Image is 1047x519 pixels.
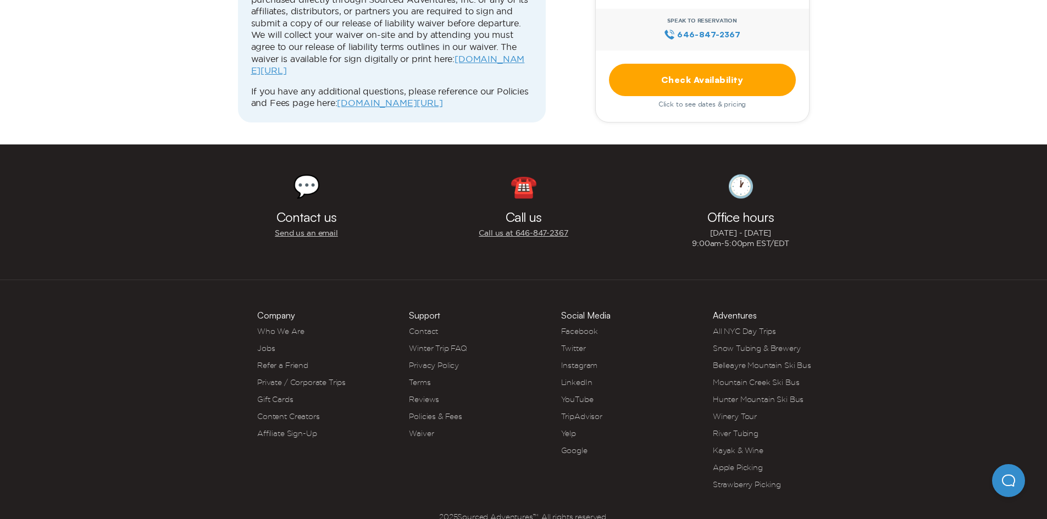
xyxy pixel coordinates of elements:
a: Private / Corporate Trips [257,378,346,387]
h3: Call us [506,210,541,224]
a: Yelp [561,429,576,438]
a: Apple Picking [713,463,763,472]
a: Mountain Creek Ski Bus [713,378,799,387]
p: [DATE] - [DATE] 9:00am-5:00pm EST/EDT [692,228,789,249]
a: Winter Trip FAQ [409,344,467,353]
h3: Social Media [561,311,611,320]
a: Hunter Mountain Ski Bus [713,395,804,404]
a: Reviews [409,395,439,404]
a: Contact [409,327,438,336]
a: Send us an email [275,228,337,238]
a: Facebook [561,327,598,336]
a: Strawberry Picking [713,480,781,489]
a: Refer a Friend [257,361,308,370]
h3: Adventures [713,311,757,320]
p: If you have any additional questions, please reference our Policies and Fees page here: [251,86,533,109]
h3: Support [409,311,440,320]
h3: Contact us [276,210,337,224]
a: Twitter [561,344,586,353]
a: River Tubing [713,429,758,438]
a: Affiliate Sign-Up [257,429,317,438]
div: 💬 [293,175,320,197]
a: TripAdvisor [561,412,602,421]
div: ☎️ [510,175,538,197]
h3: Company [257,311,295,320]
a: Belleayre Mountain Ski Bus [713,361,811,370]
a: Kayak & Wine [713,446,763,455]
a: Waiver [409,429,434,438]
a: Gift Cards [257,395,293,404]
span: Click to see dates & pricing [658,101,746,108]
a: Instagram [561,361,598,370]
iframe: Help Scout Beacon - Open [992,464,1025,497]
a: Winery Tour [713,412,757,421]
a: Snow Tubing & Brewery [713,344,801,353]
span: Speak to Reservation [667,18,737,24]
a: Jobs [257,344,275,353]
a: YouTube [561,395,594,404]
a: Check Availability [609,64,796,96]
a: Google [561,446,588,455]
a: LinkedIn [561,378,592,387]
a: Content Creators [257,412,319,421]
span: 646‍-847‍-2367 [677,29,740,41]
a: Terms [409,378,430,387]
a: Policies & Fees [409,412,462,421]
a: All NYC Day Trips [713,327,776,336]
a: Privacy Policy [409,361,459,370]
div: 🕐 [727,175,755,197]
a: [DOMAIN_NAME][URL] [337,98,442,108]
a: 646‍-847‍-2367 [664,29,740,41]
a: Who We Are [257,327,304,336]
a: Call us at 646‍-847‍-2367 [479,228,568,238]
h3: Office hours [707,210,774,224]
